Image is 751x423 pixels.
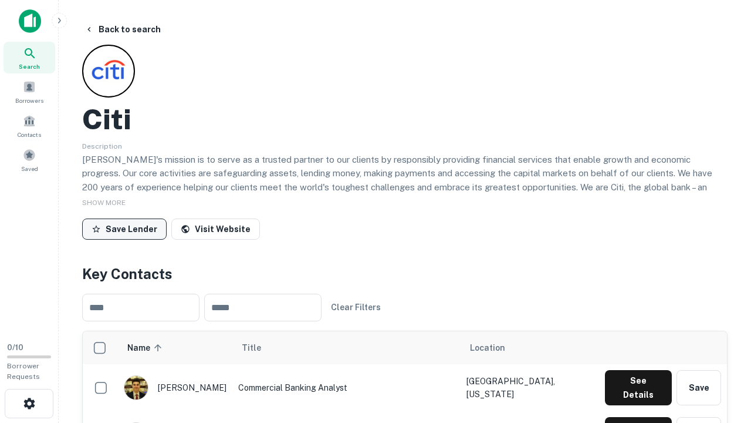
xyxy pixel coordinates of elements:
span: Location [470,341,505,355]
span: Borrowers [15,96,43,105]
h2: Citi [82,102,131,136]
button: Back to search [80,19,165,40]
span: 0 / 10 [7,343,23,352]
td: [GEOGRAPHIC_DATA], [US_STATE] [461,364,599,411]
button: Clear Filters [326,297,385,318]
button: Save Lender [82,219,167,240]
span: Description [82,142,122,150]
button: See Details [605,370,672,405]
span: Saved [21,164,38,173]
p: [PERSON_NAME]'s mission is to serve as a trusted partner to our clients by responsibly providing ... [82,153,728,222]
span: Name [127,341,165,355]
span: SHOW MORE [82,199,126,207]
span: Search [19,62,40,71]
div: [PERSON_NAME] [124,375,226,400]
img: capitalize-icon.png [19,9,41,33]
a: Search [4,42,55,73]
a: Visit Website [171,219,260,240]
button: Save [676,370,721,405]
a: Borrowers [4,76,55,108]
span: Title [242,341,276,355]
img: 1753279374948 [124,376,148,399]
th: Location [461,331,599,364]
span: Borrower Requests [7,362,40,381]
span: Contacts [18,130,41,139]
th: Name [118,331,232,364]
td: Commercial Banking Analyst [232,364,461,411]
a: Contacts [4,110,55,142]
iframe: Chat Widget [692,329,751,385]
a: Saved [4,144,55,176]
th: Title [232,331,461,364]
h4: Key Contacts [82,263,728,284]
